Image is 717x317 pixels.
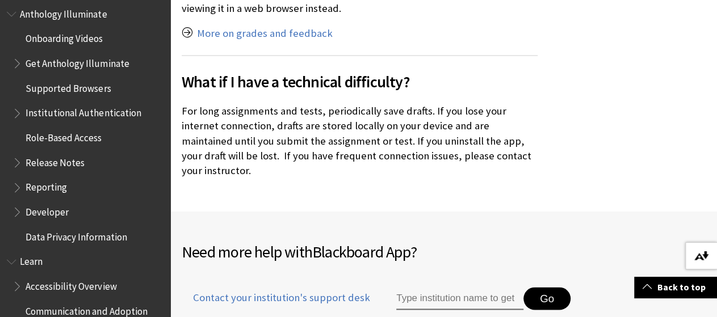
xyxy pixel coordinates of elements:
a: Back to top [634,277,717,298]
span: Contact your institution's support desk [182,290,370,305]
span: Data Privacy Information [26,227,127,243]
span: Learn [20,252,43,268]
span: Institutional Authentication [26,104,141,119]
nav: Book outline for Anthology Illuminate [7,5,163,247]
span: Blackboard App [312,241,410,261]
span: Release Notes [26,153,85,168]
span: Role-Based Access [26,128,102,143]
h2: Need more help with ? [182,239,706,263]
a: More on grades and feedback [197,27,333,40]
p: For long assignments and tests, periodically save drafts. If you lose your internet connection, d... [182,103,538,177]
span: Onboarding Videos [26,29,103,45]
span: Anthology Illuminate [20,5,107,20]
span: Supported Browsers [26,79,111,94]
span: Accessibility Overview [26,277,116,292]
span: Developer [26,202,69,218]
input: Type institution name to get support [396,287,523,310]
span: Reporting [26,178,67,193]
span: Get Anthology Illuminate [26,54,129,69]
span: What if I have a technical difficulty? [182,69,538,93]
button: Go [523,287,571,310]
